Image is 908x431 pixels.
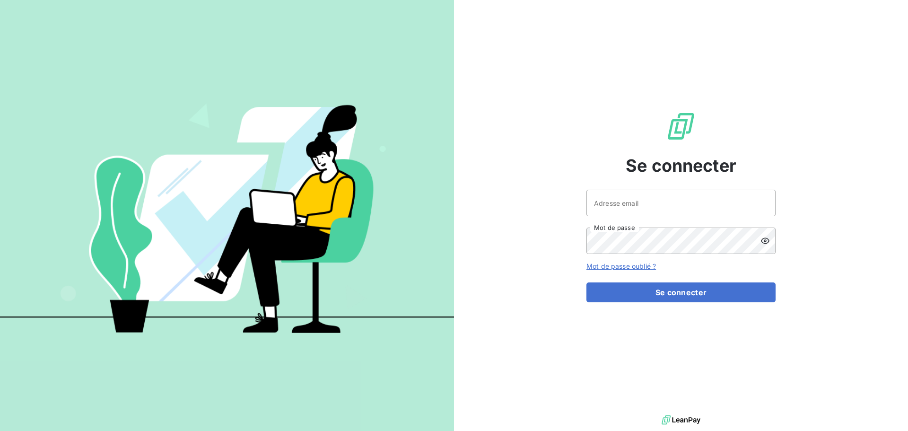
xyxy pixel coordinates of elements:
input: placeholder [586,190,776,216]
span: Se connecter [626,153,736,178]
img: logo [662,413,700,427]
img: Logo LeanPay [666,111,696,141]
button: Se connecter [586,282,776,302]
a: Mot de passe oublié ? [586,262,656,270]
